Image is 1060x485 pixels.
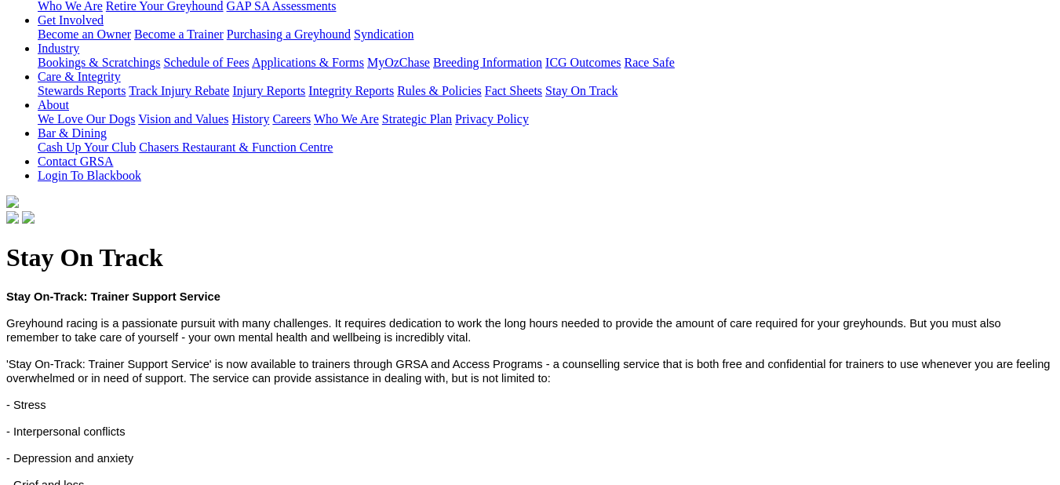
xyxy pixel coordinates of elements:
a: Track Injury Rebate [129,84,229,97]
b: Stay On-Track: Trainer Support Service [6,290,220,303]
a: Get Involved [38,13,104,27]
img: twitter.svg [22,211,35,224]
a: Login To Blackbook [38,169,141,182]
a: Fact Sheets [485,84,542,97]
span: 'Stay On-Track: Trainer Support Service' is now available to trainers through GRSA and Access Pro... [6,358,1050,385]
a: Bookings & Scratchings [38,56,160,69]
a: Stay On Track [545,84,617,97]
div: Care & Integrity [38,84,1054,98]
a: History [231,112,269,126]
a: Strategic Plan [382,112,452,126]
span: - Depression and anxiety [6,452,133,465]
a: Rules & Policies [397,84,482,97]
a: We Love Our Dogs [38,112,135,126]
a: Become a Trainer [134,27,224,41]
a: Vision and Values [138,112,228,126]
div: About [38,112,1054,126]
a: Stewards Reports [38,84,126,97]
a: Careers [272,112,311,126]
a: Integrity Reports [308,84,394,97]
a: Applications & Forms [252,56,364,69]
a: Schedule of Fees [163,56,249,69]
a: MyOzChase [367,56,430,69]
a: About [38,98,69,111]
a: Chasers Restaurant & Function Centre [139,140,333,154]
span: - Interpersonal conflicts [6,425,126,438]
h1: Stay On Track [6,243,1054,272]
img: facebook.svg [6,211,19,224]
div: Industry [38,56,1054,70]
a: Who We Are [314,112,379,126]
a: ICG Outcomes [545,56,621,69]
a: Privacy Policy [455,112,529,126]
div: Bar & Dining [38,140,1054,155]
a: Race Safe [624,56,674,69]
a: Syndication [354,27,413,41]
a: Industry [38,42,79,55]
span: - Stress [6,399,46,411]
a: Breeding Information [433,56,542,69]
a: Care & Integrity [38,70,121,83]
a: Bar & Dining [38,126,107,140]
img: logo-grsa-white.png [6,195,19,208]
a: Injury Reports [232,84,305,97]
a: Contact GRSA [38,155,113,168]
a: Become an Owner [38,27,131,41]
a: Cash Up Your Club [38,140,136,154]
div: Get Involved [38,27,1054,42]
a: Purchasing a Greyhound [227,27,351,41]
span: Greyhound racing is a passionate pursuit with many challenges. It requires dedication to work the... [6,317,1001,344]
